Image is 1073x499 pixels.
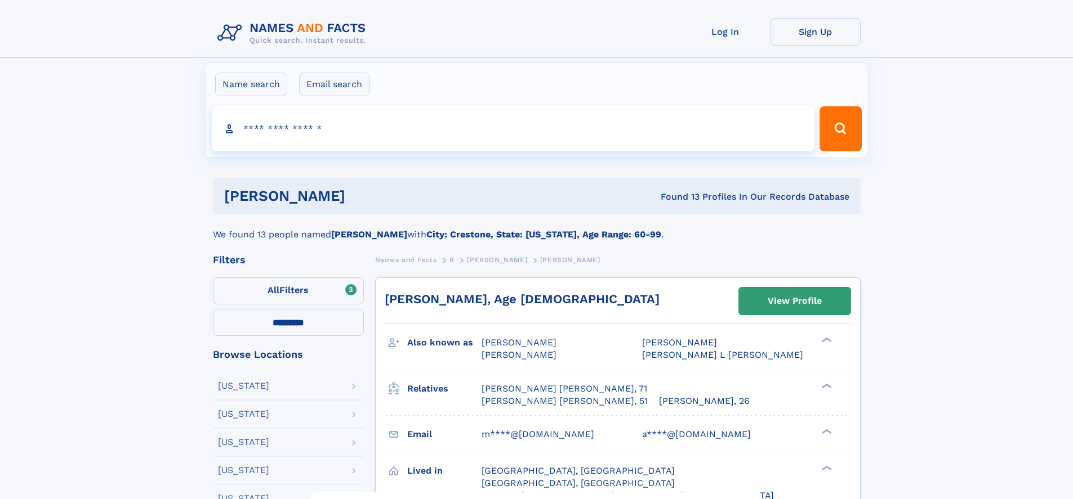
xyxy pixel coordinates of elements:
[819,428,832,435] div: ❯
[215,73,287,96] label: Name search
[407,425,482,444] h3: Email
[218,381,269,390] div: [US_STATE]
[213,277,364,304] label: Filters
[482,349,556,360] span: [PERSON_NAME]
[218,410,269,419] div: [US_STATE]
[331,229,407,240] b: [PERSON_NAME]
[819,336,832,344] div: ❯
[407,333,482,352] h3: Also known as
[449,253,455,267] a: B
[482,395,648,407] a: [PERSON_NAME] [PERSON_NAME], 51
[482,383,647,395] a: [PERSON_NAME] [PERSON_NAME], 71
[385,292,660,306] a: [PERSON_NAME], Age [DEMOGRAPHIC_DATA]
[680,18,771,46] a: Log In
[218,438,269,447] div: [US_STATE]
[467,253,527,267] a: [PERSON_NAME]
[426,229,661,240] b: City: Crestone, State: [US_STATE], Age Range: 60-99
[213,349,364,359] div: Browse Locations
[212,106,815,151] input: search input
[482,337,556,348] span: [PERSON_NAME]
[503,191,849,203] div: Found 13 Profiles In Our Records Database
[820,106,861,151] button: Search Button
[659,395,750,407] a: [PERSON_NAME], 26
[642,349,803,360] span: [PERSON_NAME] L [PERSON_NAME]
[213,18,375,48] img: Logo Names and Facts
[540,256,600,264] span: [PERSON_NAME]
[407,461,482,480] h3: Lived in
[482,465,675,476] span: [GEOGRAPHIC_DATA], [GEOGRAPHIC_DATA]
[482,478,675,488] span: [GEOGRAPHIC_DATA], [GEOGRAPHIC_DATA]
[819,464,832,471] div: ❯
[407,379,482,398] h3: Relatives
[224,189,503,203] h1: [PERSON_NAME]
[449,256,455,264] span: B
[768,288,822,314] div: View Profile
[299,73,369,96] label: Email search
[213,214,861,241] div: We found 13 people named with .
[268,285,279,295] span: All
[739,287,851,314] a: View Profile
[467,256,527,264] span: [PERSON_NAME]
[642,337,717,348] span: [PERSON_NAME]
[771,18,861,46] a: Sign Up
[375,253,437,267] a: Names and Facts
[819,382,832,389] div: ❯
[218,466,269,475] div: [US_STATE]
[213,255,364,265] div: Filters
